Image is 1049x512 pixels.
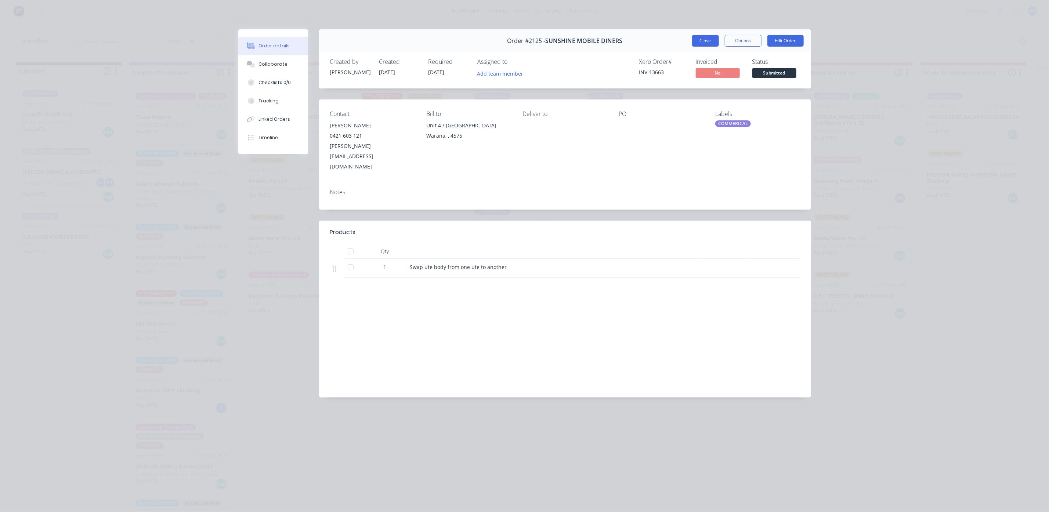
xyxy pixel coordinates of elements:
div: Warana, , 4575 [426,131,511,141]
span: Swap ute body from one ute to another [410,264,507,270]
div: Contact [330,110,415,117]
div: [PERSON_NAME]0421 603 121[PERSON_NAME][EMAIL_ADDRESS][DOMAIN_NAME] [330,120,415,172]
div: Assigned to [478,58,551,65]
span: Order #2125 - [507,37,546,44]
span: 1 [384,263,387,271]
button: Order details [238,37,308,55]
div: Unit 4 / [GEOGRAPHIC_DATA] [426,120,511,131]
div: Invoiced [696,58,744,65]
div: Created by [330,58,370,65]
button: Tracking [238,92,308,110]
div: Unit 4 / [GEOGRAPHIC_DATA]Warana, , 4575 [426,120,511,144]
button: Add team member [478,68,528,78]
div: COMMERICAL [715,120,751,127]
div: INV-13663 [639,68,687,76]
span: [DATE] [379,69,395,76]
button: Options [725,35,762,47]
div: Deliver to [522,110,607,117]
div: Labels [715,110,800,117]
span: Submitted [752,68,796,77]
button: Close [692,35,719,47]
div: Timeline [258,134,278,141]
button: Edit Order [767,35,804,47]
div: Notes [330,189,800,196]
span: [DATE] [428,69,445,76]
button: Linked Orders [238,110,308,128]
button: Add team member [473,68,527,78]
div: Linked Orders [258,116,290,123]
div: Status [752,58,800,65]
div: Collaborate [258,61,287,68]
div: Products [330,228,356,237]
div: 0421 603 121 [330,131,415,141]
div: [PERSON_NAME][EMAIL_ADDRESS][DOMAIN_NAME] [330,141,415,172]
div: Required [428,58,469,65]
span: No [696,68,740,77]
div: Tracking [258,98,279,104]
button: Submitted [752,68,796,79]
div: [PERSON_NAME] [330,68,370,76]
div: Order details [258,43,290,49]
div: Created [379,58,420,65]
button: Collaborate [238,55,308,73]
div: Qty [363,244,407,259]
span: SUNSHINE MOBILE DINERS [546,37,623,44]
div: Xero Order # [639,58,687,65]
div: Bill to [426,110,511,117]
div: Checklists 0/0 [258,79,291,86]
button: Timeline [238,128,308,147]
button: Checklists 0/0 [238,73,308,92]
div: PO [619,110,703,117]
div: [PERSON_NAME] [330,120,415,131]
